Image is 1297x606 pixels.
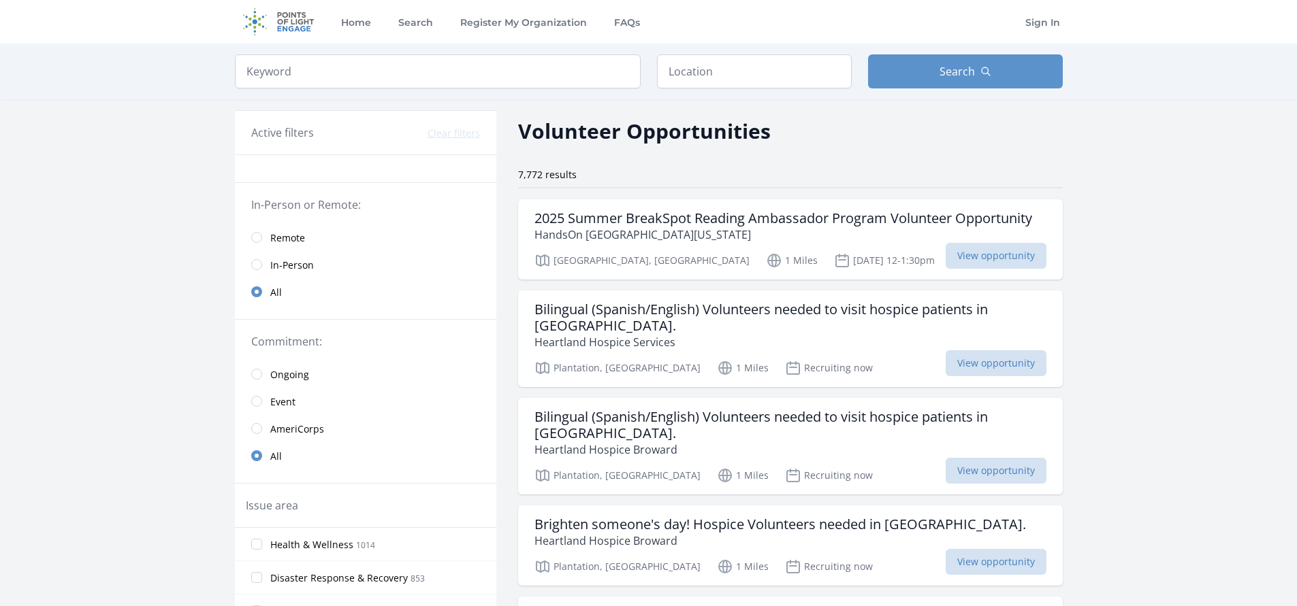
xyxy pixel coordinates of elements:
span: View opportunity [946,350,1046,376]
h3: Active filters [251,124,314,141]
span: View opportunity [946,549,1046,575]
span: Disaster Response & Recovery [270,571,408,585]
span: Ongoing [270,368,309,382]
a: Event [235,388,496,415]
span: AmeriCorps [270,422,324,436]
input: Keyword [235,54,641,88]
span: All [270,450,282,463]
p: 1 Miles [717,467,769,484]
p: Recruiting now [785,467,873,484]
input: Health & Wellness 1014 [251,539,262,550]
input: Disaster Response & Recovery 853 [251,572,262,583]
span: Search [940,63,975,80]
span: View opportunity [946,458,1046,484]
span: 7,772 results [518,168,577,181]
button: Search [868,54,1063,88]
p: Plantation, [GEOGRAPHIC_DATA] [534,467,701,484]
button: Clear filters [428,127,480,140]
h3: Bilingual (Spanish/English) Volunteers needed to visit hospice patients in [GEOGRAPHIC_DATA]. [534,301,1046,334]
a: Bilingual (Spanish/English) Volunteers needed to visit hospice patients in [GEOGRAPHIC_DATA]. Hea... [518,290,1063,387]
legend: In-Person or Remote: [251,197,480,213]
h3: 2025 Summer BreakSpot Reading Ambassador Program Volunteer Opportunity [534,210,1032,226]
p: [GEOGRAPHIC_DATA], [GEOGRAPHIC_DATA] [534,252,750,269]
span: Remote [270,231,305,245]
span: In-Person [270,258,314,272]
p: 1 Miles [717,360,769,376]
span: All [270,286,282,299]
input: Location [657,54,852,88]
span: Event [270,395,295,409]
h3: Brighten someone's day! Hospice Volunteers needed in [GEOGRAPHIC_DATA]. [534,516,1026,533]
p: Plantation, [GEOGRAPHIC_DATA] [534,558,701,575]
span: View opportunity [946,243,1046,269]
p: 1 Miles [717,558,769,575]
a: Ongoing [235,360,496,388]
a: All [235,278,496,305]
a: All [235,442,496,469]
a: Remote [235,224,496,251]
h2: Volunteer Opportunities [518,116,771,146]
p: HandsOn [GEOGRAPHIC_DATA][US_STATE] [534,226,1032,243]
h3: Bilingual (Spanish/English) Volunteers needed to visit hospice patients in [GEOGRAPHIC_DATA]. [534,409,1046,441]
legend: Issue area [246,497,298,514]
a: In-Person [235,251,496,278]
span: 853 [411,573,425,584]
a: 2025 Summer BreakSpot Reading Ambassador Program Volunteer Opportunity HandsOn [GEOGRAPHIC_DATA][... [518,199,1063,280]
p: Plantation, [GEOGRAPHIC_DATA] [534,360,701,376]
p: 1 Miles [766,252,818,269]
legend: Commitment: [251,333,480,350]
p: Recruiting now [785,558,873,575]
a: AmeriCorps [235,415,496,442]
p: Heartland Hospice Broward [534,533,1026,549]
span: Health & Wellness [270,538,353,552]
p: Heartland Hospice Services [534,334,1046,350]
p: Heartland Hospice Broward [534,441,1046,458]
p: [DATE] 12-1:30pm [834,252,935,269]
a: Bilingual (Spanish/English) Volunteers needed to visit hospice patients in [GEOGRAPHIC_DATA]. Hea... [518,398,1063,494]
p: Recruiting now [785,360,873,376]
a: Brighten someone's day! Hospice Volunteers needed in [GEOGRAPHIC_DATA]. Heartland Hospice Broward... [518,505,1063,586]
span: 1014 [356,539,375,551]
